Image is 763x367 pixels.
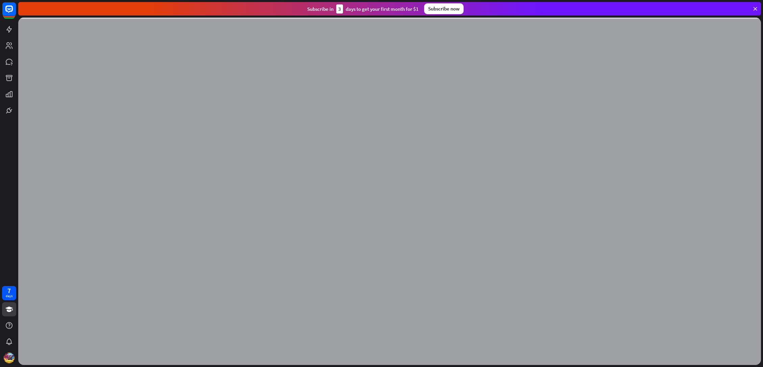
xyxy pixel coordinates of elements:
[424,3,464,14] div: Subscribe now
[6,294,13,298] div: days
[7,288,11,294] div: 7
[336,4,343,14] div: 3
[307,4,419,14] div: Subscribe in days to get your first month for $1
[2,286,16,300] a: 7 days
